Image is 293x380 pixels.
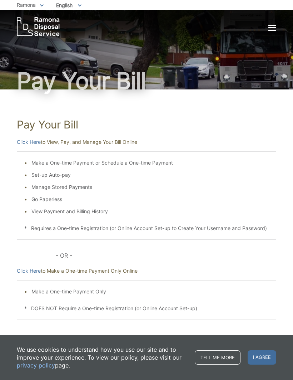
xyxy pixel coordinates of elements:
span: Ramona [17,2,36,8]
a: EDCD logo. Return to the homepage. [17,17,60,36]
li: Make a One-time Payment or Schedule a One-time Payment [31,159,269,167]
li: Set-up Auto-pay [31,171,269,179]
li: Manage Stored Payments [31,183,269,191]
a: Click Here [17,267,41,275]
p: - OR - [56,250,276,260]
li: Go Paperless [31,195,269,203]
p: We use cookies to understand how you use our site and to improve your experience. To view our pol... [17,346,188,369]
h1: Pay Your Bill [17,69,276,92]
a: Click Here [17,138,41,146]
p: to Make a One-time Payment Only Online [17,267,276,275]
a: privacy policy [17,361,55,369]
span: I agree [248,350,276,365]
p: to View, Pay, and Manage Your Bill Online [17,138,276,146]
li: Make a One-time Payment Only [31,288,269,296]
li: View Payment and Billing History [31,208,269,215]
p: * Requires a One-time Registration (or Online Account Set-up to Create Your Username and Password) [24,224,269,232]
a: Tell me more [195,350,240,365]
h1: Pay Your Bill [17,118,276,131]
p: * DOES NOT Require a One-time Registration (or Online Account Set-up) [24,305,269,312]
